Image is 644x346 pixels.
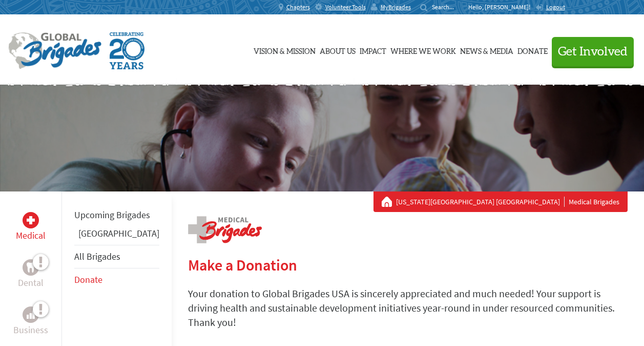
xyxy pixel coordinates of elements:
a: News & Media [460,24,513,75]
li: All Brigades [74,245,159,268]
li: Donate [74,268,159,291]
a: [GEOGRAPHIC_DATA] [78,227,159,239]
img: Medical [27,216,35,224]
img: Global Brigades Celebrating 20 Years [110,32,144,69]
a: Impact [360,24,386,75]
span: MyBrigades [381,3,411,11]
a: [US_STATE][GEOGRAPHIC_DATA] [GEOGRAPHIC_DATA] [396,197,565,207]
span: Logout [546,3,565,11]
p: Your donation to Global Brigades USA is sincerely appreciated and much needed! Your support is dr... [188,286,628,330]
div: Business [23,306,39,323]
span: Volunteer Tools [325,3,366,11]
a: Where We Work [390,24,456,75]
img: logo-medical.png [188,216,262,243]
a: Donate [517,24,548,75]
a: DentalDental [18,259,44,290]
input: Search... [432,3,461,11]
div: Medical Brigades [382,197,619,207]
a: Donate [74,274,102,285]
li: Upcoming Brigades [74,204,159,226]
li: Greece [74,226,159,245]
div: Dental [23,259,39,276]
p: Hello, [PERSON_NAME]! [468,3,535,11]
img: Global Brigades Logo [8,32,101,69]
a: All Brigades [74,251,120,262]
a: Upcoming Brigades [74,209,150,221]
a: About Us [320,24,356,75]
a: Vision & Mission [254,24,316,75]
a: MedicalMedical [16,212,46,243]
span: Get Involved [558,46,628,58]
a: Logout [535,3,565,11]
div: Medical [23,212,39,228]
span: Chapters [286,3,310,11]
p: Medical [16,228,46,243]
a: BusinessBusiness [13,306,48,337]
button: Get Involved [552,37,634,66]
h2: Make a Donation [188,256,628,274]
p: Dental [18,276,44,290]
img: Business [27,311,35,319]
p: Business [13,323,48,337]
img: Dental [27,262,35,272]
